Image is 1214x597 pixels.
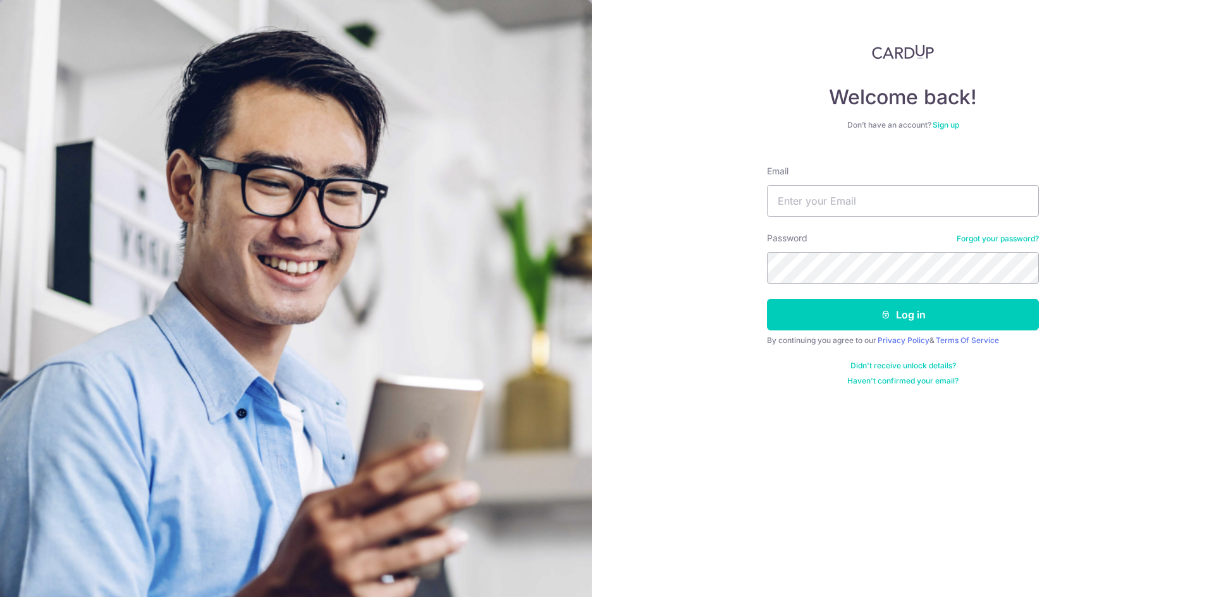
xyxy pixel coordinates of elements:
[850,361,956,371] a: Didn't receive unlock details?
[767,120,1039,130] div: Don’t have an account?
[767,165,788,178] label: Email
[767,185,1039,217] input: Enter your Email
[878,335,929,345] a: Privacy Policy
[933,120,959,130] a: Sign up
[957,234,1039,244] a: Forgot your password?
[767,299,1039,330] button: Log in
[767,335,1039,346] div: By continuing you agree to our &
[767,232,807,244] label: Password
[872,44,934,59] img: CardUp Logo
[847,376,959,386] a: Haven't confirmed your email?
[767,85,1039,110] h4: Welcome back!
[936,335,999,345] a: Terms Of Service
